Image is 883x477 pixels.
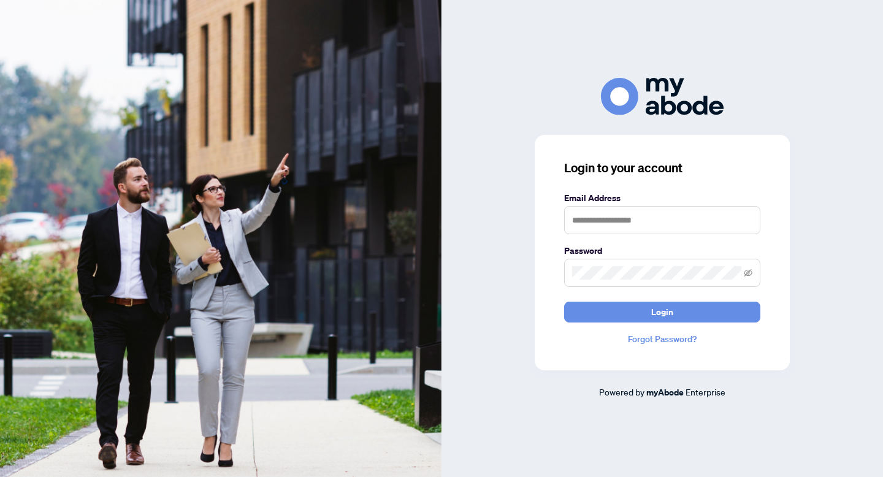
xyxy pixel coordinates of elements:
[744,269,752,277] span: eye-invisible
[601,78,724,115] img: ma-logo
[564,332,760,346] a: Forgot Password?
[564,302,760,322] button: Login
[686,386,725,397] span: Enterprise
[564,244,760,258] label: Password
[599,386,644,397] span: Powered by
[651,302,673,322] span: Login
[564,159,760,177] h3: Login to your account
[564,191,760,205] label: Email Address
[646,386,684,399] a: myAbode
